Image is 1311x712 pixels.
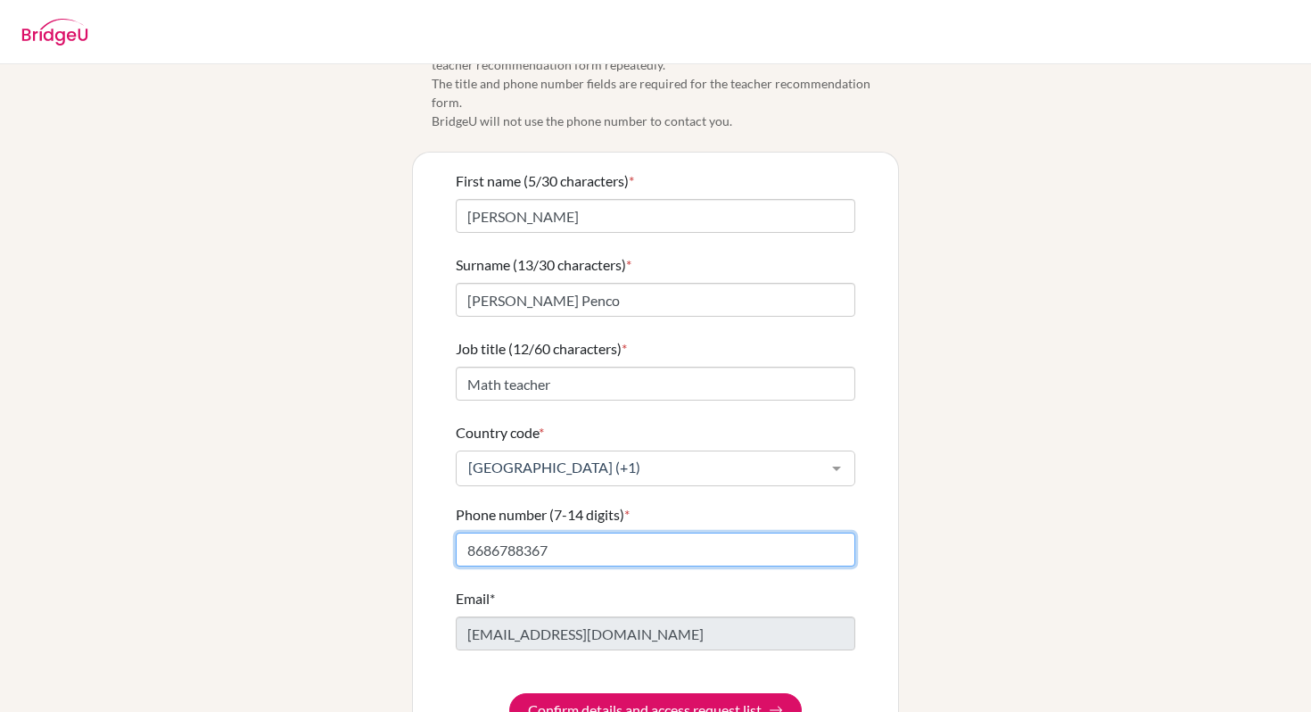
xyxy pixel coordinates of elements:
[432,37,899,130] span: Please confirm your profile details first so that you won’t need to input in each teacher recomme...
[456,170,634,192] label: First name (5/30 characters)
[456,199,855,233] input: Enter your first name
[456,533,855,567] input: Enter your number
[456,367,855,401] input: Enter your job title
[456,283,855,317] input: Enter your surname
[456,254,631,276] label: Surname (13/30 characters)
[456,338,627,360] label: Job title (12/60 characters)
[456,588,495,609] label: Email*
[456,422,544,443] label: Country code
[464,459,819,476] span: [GEOGRAPHIC_DATA] (+1)
[21,19,88,46] img: BridgeU logo
[456,504,630,526] label: Phone number (7-14 digits)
